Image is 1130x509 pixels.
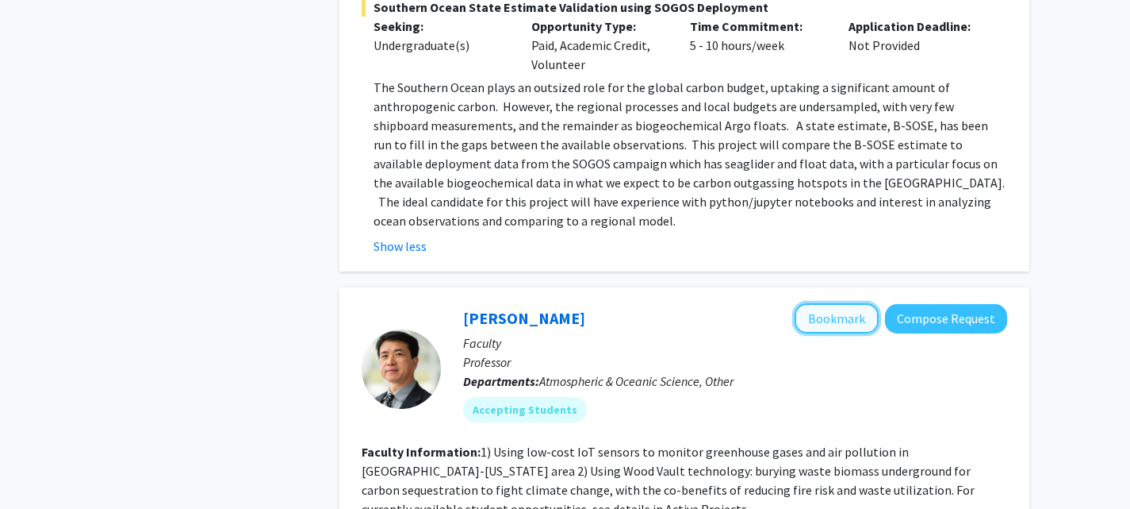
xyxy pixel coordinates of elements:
b: Faculty Information: [362,444,481,460]
a: [PERSON_NAME] [463,308,585,328]
button: Compose Request to Ning Zeng [885,304,1007,334]
button: Add Ning Zeng to Bookmarks [795,303,879,334]
p: Professor [463,353,1007,372]
span: The Southern Ocean plays an outsized role for the global carbon budget, uptaking a significant am... [373,79,1005,229]
div: Not Provided [837,17,995,74]
div: Paid, Academic Credit, Volunteer [519,17,678,74]
p: Faculty [463,334,1007,353]
div: 5 - 10 hours/week [678,17,837,74]
p: Time Commitment: [690,17,825,36]
button: Show less [373,237,427,256]
b: Departments: [463,373,539,389]
p: Opportunity Type: [531,17,666,36]
span: Atmospheric & Oceanic Science, Other [539,373,734,389]
p: Application Deadline: [848,17,983,36]
p: Seeking: [373,17,508,36]
mat-chip: Accepting Students [463,397,587,422]
iframe: Chat [12,438,67,497]
div: Undergraduate(s) [373,36,508,55]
